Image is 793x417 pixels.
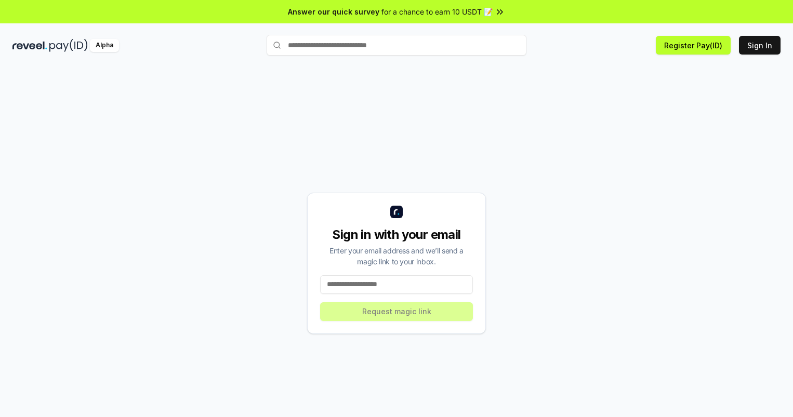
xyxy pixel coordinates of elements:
span: for a chance to earn 10 USDT 📝 [381,6,493,17]
button: Register Pay(ID) [656,36,731,55]
div: Alpha [90,39,119,52]
button: Sign In [739,36,781,55]
img: pay_id [49,39,88,52]
img: reveel_dark [12,39,47,52]
div: Enter your email address and we’ll send a magic link to your inbox. [320,245,473,267]
img: logo_small [390,206,403,218]
span: Answer our quick survey [288,6,379,17]
div: Sign in with your email [320,226,473,243]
